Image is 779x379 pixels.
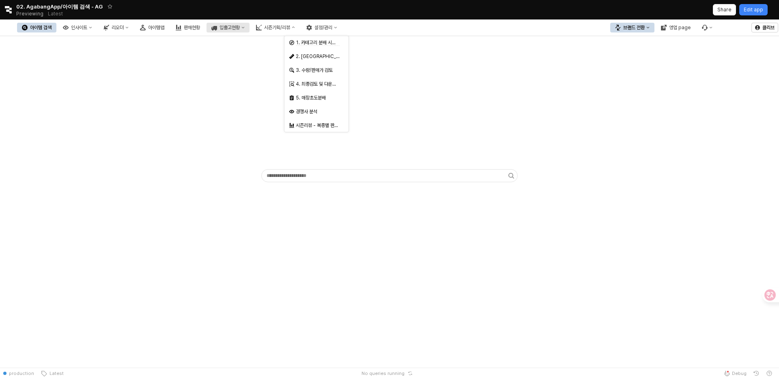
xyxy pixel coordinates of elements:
button: 아이템 검색 [17,23,56,32]
div: 설정/관리 [314,25,332,30]
div: 리오더 [112,25,124,30]
div: 입출고현황 [219,25,240,30]
button: Latest [37,368,67,379]
span: 1. 카테고리 분배 시뮬레이션 [296,40,348,46]
button: 시즌기획/리뷰 [251,23,300,32]
div: 영업 page [669,25,691,30]
button: 리오더 [99,23,133,32]
div: 3. 수량/판매가 검토 [296,67,339,73]
button: Help [763,368,776,379]
div: Previewing Latest [16,8,67,19]
div: 판매현황 [184,25,200,30]
div: 인사이트 [71,25,87,30]
p: 클리브 [762,24,775,31]
div: 버그 제보 및 기능 개선 요청 [697,23,717,32]
button: Share app [713,4,736,15]
div: 시즌리뷰 - 복종별 판매율 비교 [296,122,340,129]
span: No queries running [362,370,405,377]
div: 2. [GEOGRAPHIC_DATA] [296,53,340,60]
button: 클리브 [751,23,778,32]
div: 브랜드 전환 [623,25,645,30]
p: Latest [48,11,63,17]
button: 브랜드 전환 [610,23,654,32]
div: Select an option [284,36,349,132]
button: 판매현황 [171,23,205,32]
span: Debug [732,370,747,377]
div: 시즌기획/리뷰 [264,25,290,30]
p: Edit app [744,6,763,13]
button: 영업 page [656,23,695,32]
button: 입출고현황 [207,23,250,32]
button: Releases and History [43,8,67,19]
button: 설정/관리 [301,23,342,32]
button: 인사이트 [58,23,97,32]
button: Add app to favorites [106,2,114,11]
div: 아이템맵 [148,25,164,30]
span: production [9,370,34,377]
button: 아이템맵 [135,23,169,32]
div: 아이템 검색 [30,25,52,30]
span: Latest [47,370,64,377]
div: 4. 최종검토 및 다운로드 [296,81,339,87]
span: 02. AgabangApp/아이템 검색 - AG [16,2,103,11]
p: Share [717,6,732,13]
button: Reset app state [406,371,414,376]
button: Debug [721,368,750,379]
button: Edit app [739,4,768,15]
div: 5. 매장초도분배 [296,95,339,101]
span: Previewing [16,10,43,18]
div: 경쟁사 분석 [296,108,339,115]
button: History [750,368,763,379]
